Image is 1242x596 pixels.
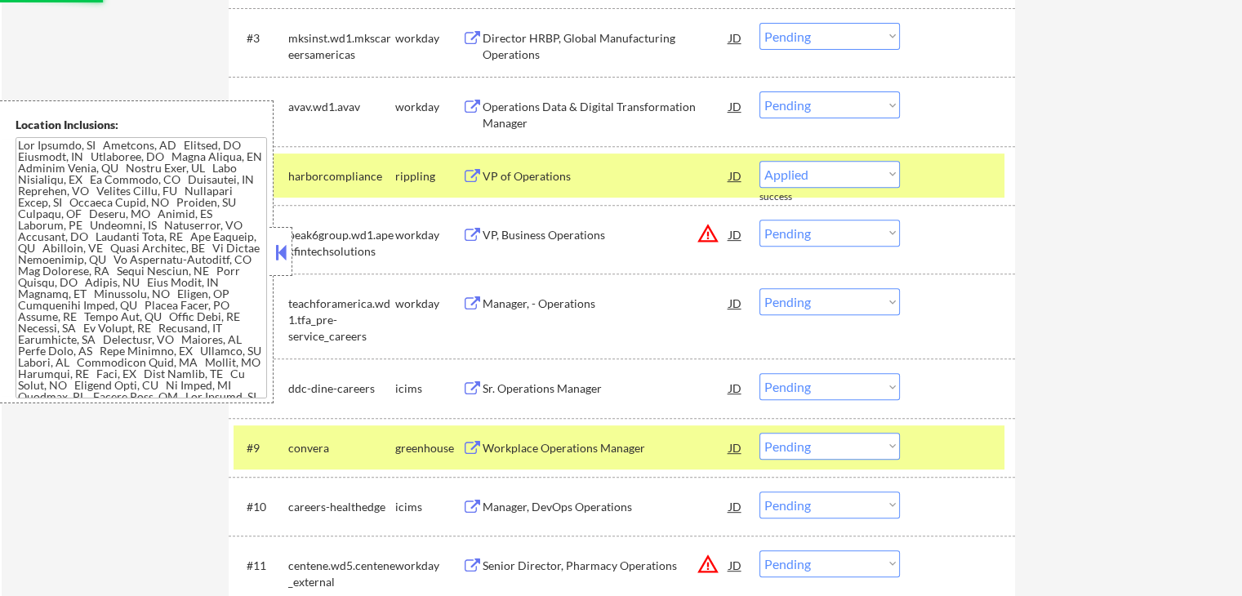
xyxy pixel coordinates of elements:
div: VP, Business Operations [483,227,729,243]
div: Operations Data & Digital Transformation Manager [483,99,729,131]
div: #9 [247,440,275,456]
div: Manager, DevOps Operations [483,499,729,515]
div: #3 [247,30,275,47]
div: convera [288,440,395,456]
div: icims [395,499,462,515]
div: JD [728,23,744,52]
div: JD [728,161,744,190]
div: #10 [247,499,275,515]
div: #11 [247,558,275,574]
div: JD [728,491,744,521]
div: VP of Operations [483,168,729,185]
div: workday [395,227,462,243]
div: teachforamerica.wd1.tfa_pre-service_careers [288,296,395,344]
div: greenhouse [395,440,462,456]
div: workday [395,99,462,115]
div: mksinst.wd1.mkscareersamericas [288,30,395,62]
div: avav.wd1.avav [288,99,395,115]
div: peak6group.wd1.apexfintechsolutions [288,227,395,259]
div: JD [728,91,744,121]
div: rippling [395,168,462,185]
div: workday [395,558,462,574]
div: centene.wd5.centene_external [288,558,395,589]
div: workday [395,296,462,312]
div: icims [395,380,462,397]
div: JD [728,433,744,462]
div: workday [395,30,462,47]
div: Senior Director, Pharmacy Operations [483,558,729,574]
div: ddc-dine-careers [288,380,395,397]
div: Sr. Operations Manager [483,380,729,397]
div: Director HRBP, Global Manufacturing Operations [483,30,729,62]
div: careers-healthedge [288,499,395,515]
div: success [759,190,825,204]
div: Workplace Operations Manager [483,440,729,456]
button: warning_amber [697,553,719,576]
div: JD [728,550,744,580]
div: JD [728,373,744,403]
div: Location Inclusions: [16,117,267,133]
div: JD [728,288,744,318]
div: JD [728,220,744,249]
button: warning_amber [697,222,719,245]
div: harborcompliance [288,168,395,185]
div: Manager, - Operations [483,296,729,312]
div: #4 [247,99,275,115]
